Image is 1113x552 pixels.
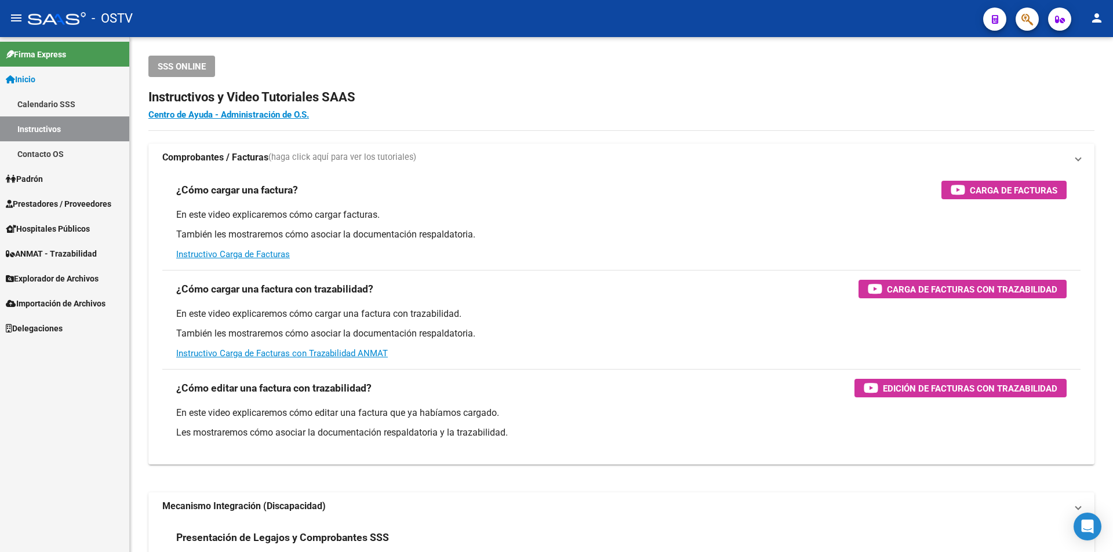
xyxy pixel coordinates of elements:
[176,249,290,259] a: Instructivo Carga de Facturas
[176,308,1067,320] p: En este video explicaremos cómo cargar una factura con trazabilidad.
[176,281,373,297] h3: ¿Cómo cargar una factura con trazabilidad?
[9,11,23,25] mat-icon: menu
[859,280,1067,298] button: Carga de Facturas con Trazabilidad
[970,183,1057,198] span: Carga de Facturas
[176,228,1067,241] p: También les mostraremos cómo asociar la documentación respaldatoria.
[176,209,1067,221] p: En este video explicaremos cómo cargar facturas.
[176,380,372,396] h3: ¿Cómo editar una factura con trazabilidad?
[6,322,63,335] span: Delegaciones
[148,86,1094,108] h2: Instructivos y Video Tutoriales SAAS
[1074,513,1101,540] div: Open Intercom Messenger
[148,56,215,77] button: SSS ONLINE
[883,381,1057,396] span: Edición de Facturas con Trazabilidad
[6,297,106,310] span: Importación de Archivos
[6,48,66,61] span: Firma Express
[176,529,389,546] h3: Presentación de Legajos y Comprobantes SSS
[6,222,90,235] span: Hospitales Públicos
[6,272,99,285] span: Explorador de Archivos
[6,198,111,210] span: Prestadores / Proveedores
[1090,11,1104,25] mat-icon: person
[941,181,1067,199] button: Carga de Facturas
[158,61,206,72] span: SSS ONLINE
[92,6,133,31] span: - OSTV
[176,327,1067,340] p: También les mostraremos cómo asociar la documentación respaldatoria.
[6,173,43,185] span: Padrón
[162,151,268,164] strong: Comprobantes / Facturas
[176,426,1067,439] p: Les mostraremos cómo asociar la documentación respaldatoria y la trazabilidad.
[176,407,1067,419] p: En este video explicaremos cómo editar una factura que ya habíamos cargado.
[6,73,35,86] span: Inicio
[854,379,1067,397] button: Edición de Facturas con Trazabilidad
[148,171,1094,465] div: Comprobantes / Facturas(haga click aquí para ver los tutoriales)
[148,109,309,120] a: Centro de Ayuda - Administración de O.S.
[176,182,298,198] h3: ¿Cómo cargar una factura?
[176,348,388,359] a: Instructivo Carga de Facturas con Trazabilidad ANMAT
[148,492,1094,520] mat-expansion-panel-header: Mecanismo Integración (Discapacidad)
[162,500,326,513] strong: Mecanismo Integración (Discapacidad)
[148,144,1094,171] mat-expansion-panel-header: Comprobantes / Facturas(haga click aquí para ver los tutoriales)
[6,247,97,260] span: ANMAT - Trazabilidad
[887,282,1057,297] span: Carga de Facturas con Trazabilidad
[268,151,416,164] span: (haga click aquí para ver los tutoriales)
